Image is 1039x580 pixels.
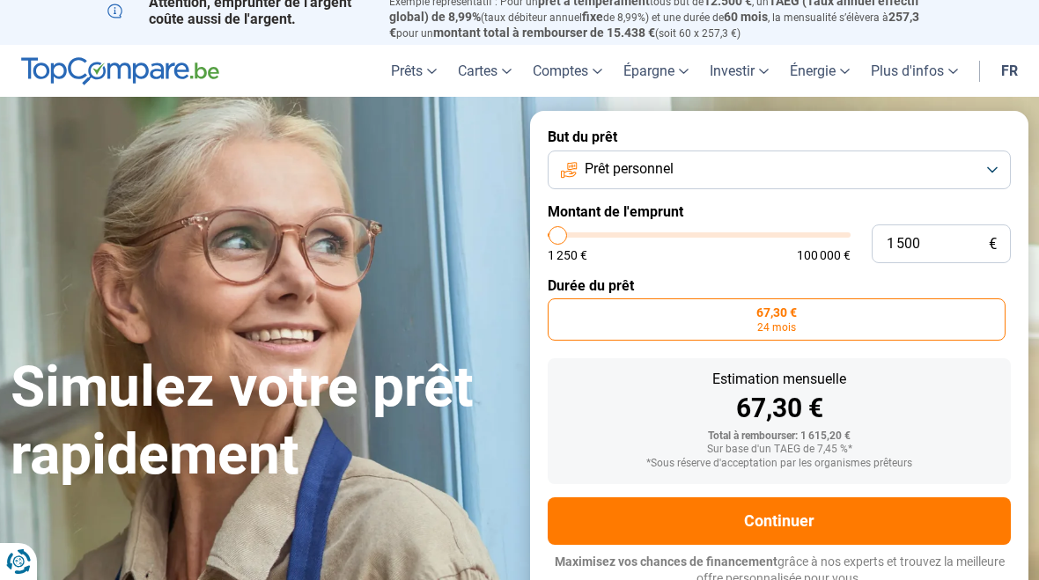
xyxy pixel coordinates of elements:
span: Maximisez vos chances de financement [555,554,777,569]
a: Épargne [613,45,699,97]
span: 24 mois [757,322,796,333]
a: Cartes [447,45,522,97]
span: 257,3 € [389,10,919,40]
div: 67,30 € [562,395,997,422]
a: Énergie [779,45,860,97]
a: Prêts [380,45,447,97]
span: 1 250 € [548,249,587,261]
span: 100 000 € [797,249,851,261]
label: Montant de l'emprunt [548,203,1011,220]
div: Sur base d'un TAEG de 7,45 %* [562,444,997,456]
button: Prêt personnel [548,151,1011,189]
span: Prêt personnel [585,159,674,179]
h1: Simulez votre prêt rapidement [11,354,509,489]
a: Plus d'infos [860,45,969,97]
span: fixe [582,10,603,24]
a: Investir [699,45,779,97]
span: 60 mois [724,10,768,24]
label: But du prêt [548,128,1011,145]
img: TopCompare [21,57,219,85]
span: 67,30 € [756,306,797,319]
a: fr [991,45,1028,97]
div: *Sous réserve d'acceptation par les organismes prêteurs [562,458,997,470]
label: Durée du prêt [548,277,1011,294]
span: € [989,237,997,252]
button: Continuer [548,497,1011,545]
a: Comptes [522,45,613,97]
span: montant total à rembourser de 15.438 € [433,26,655,40]
div: Total à rembourser: 1 615,20 € [562,430,997,443]
div: Estimation mensuelle [562,372,997,386]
